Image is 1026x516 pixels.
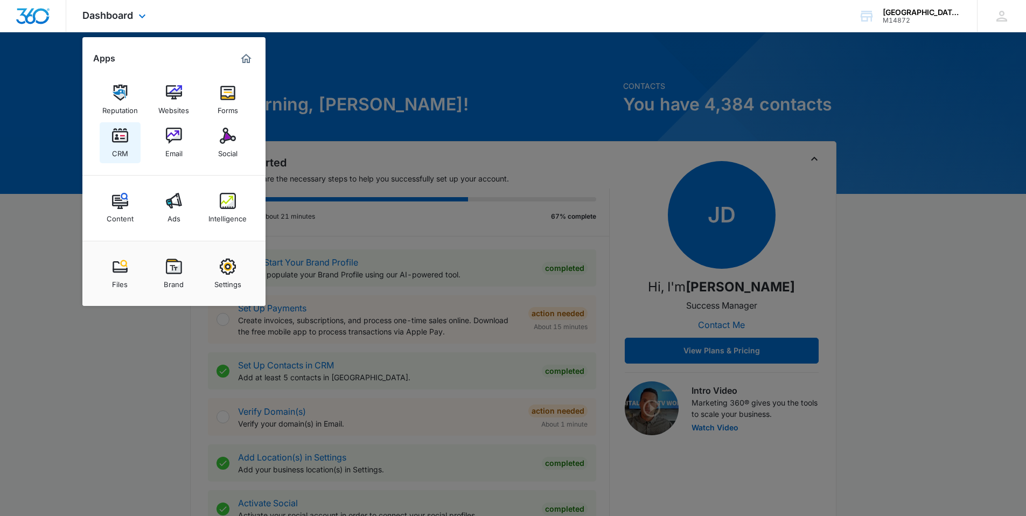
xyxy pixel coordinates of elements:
h2: Apps [93,53,115,64]
span: Dashboard [82,10,133,21]
a: Ads [153,187,194,228]
div: Content [107,209,134,223]
a: Reputation [100,79,141,120]
a: Email [153,122,194,163]
a: Content [100,187,141,228]
a: Forms [207,79,248,120]
a: CRM [100,122,141,163]
div: Social [218,144,238,158]
a: Marketing 360® Dashboard [238,50,255,67]
a: Websites [153,79,194,120]
a: Brand [153,253,194,294]
div: Reputation [102,101,138,115]
a: Social [207,122,248,163]
div: account name [883,8,961,17]
div: Forms [218,101,238,115]
a: Settings [207,253,248,294]
div: CRM [112,144,128,158]
div: Settings [214,275,241,289]
div: Files [112,275,128,289]
div: Intelligence [208,209,247,223]
div: Email [165,144,183,158]
div: Brand [164,275,184,289]
a: Files [100,253,141,294]
div: Ads [167,209,180,223]
div: account id [883,17,961,24]
div: Websites [158,101,189,115]
a: Intelligence [207,187,248,228]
